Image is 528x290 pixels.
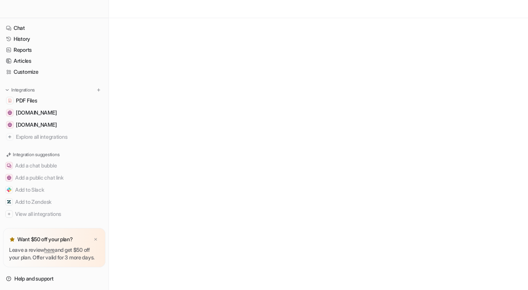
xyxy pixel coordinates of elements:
p: Want $50 off your plan? [17,236,73,243]
img: menu_add.svg [96,87,101,93]
a: www.actionnetwork.com[DOMAIN_NAME] [3,119,105,130]
button: View all integrationsView all integrations [3,208,105,220]
button: Add to ZendeskAdd to Zendesk [3,196,105,208]
a: History [3,34,105,44]
a: Help and support [3,273,105,284]
a: Customize [3,67,105,77]
img: expand menu [5,87,10,93]
p: Integration suggestions [13,151,59,158]
a: www.rotowire.com[DOMAIN_NAME] [3,107,105,118]
span: [DOMAIN_NAME] [16,121,57,129]
button: Add a chat bubbleAdd a chat bubble [3,160,105,172]
img: www.actionnetwork.com [8,123,12,127]
button: Integrations [3,86,37,94]
a: here [44,247,55,253]
span: [DOMAIN_NAME] [16,109,57,116]
img: Add to Zendesk [7,200,11,204]
span: Explore all integrations [16,131,102,143]
p: Leave a review and get $50 off your plan. Offer valid for 3 more days. [9,246,99,261]
img: Add to Slack [7,188,11,192]
button: Add to SlackAdd to Slack [3,184,105,196]
img: star [9,236,15,242]
img: x [93,237,98,242]
button: Add a public chat linkAdd a public chat link [3,172,105,184]
img: explore all integrations [6,133,14,141]
img: View all integrations [7,212,11,216]
a: Reports [3,45,105,55]
span: PDF Files [16,97,37,104]
p: Integrations [11,87,35,93]
img: Add a public chat link [7,175,11,180]
img: Add a chat bubble [7,163,11,168]
a: Explore all integrations [3,132,105,142]
a: PDF FilesPDF Files [3,95,105,106]
img: www.rotowire.com [8,110,12,115]
img: PDF Files [8,98,12,103]
a: Articles [3,56,105,66]
a: Chat [3,23,105,33]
